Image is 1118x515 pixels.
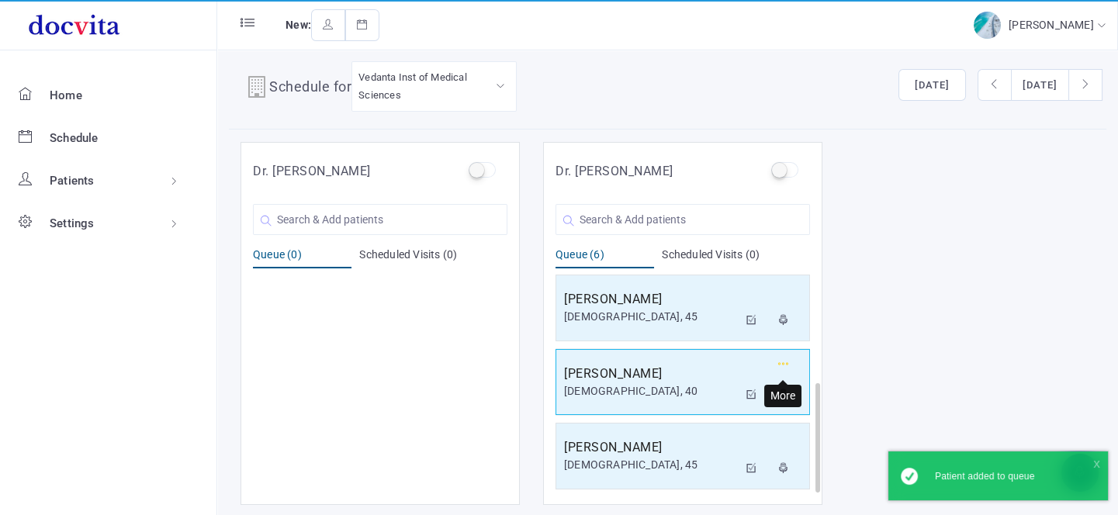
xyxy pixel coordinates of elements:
[286,19,311,31] span: New:
[556,162,673,181] h5: Dr. [PERSON_NAME]
[564,457,738,473] div: [DEMOGRAPHIC_DATA], 45
[50,174,95,188] span: Patients
[556,247,654,268] div: Queue (6)
[1011,69,1069,102] button: [DATE]
[269,76,351,101] h4: Schedule for
[1009,19,1098,31] span: [PERSON_NAME]
[564,383,738,399] div: [DEMOGRAPHIC_DATA], 40
[253,162,371,181] h5: Dr. [PERSON_NAME]
[974,12,1001,39] img: img-2.jpg
[764,385,801,407] div: More
[253,204,507,235] input: Search & Add patients
[564,438,738,457] h5: [PERSON_NAME]
[564,365,738,383] h5: [PERSON_NAME]
[50,131,99,145] span: Schedule
[359,247,507,268] div: Scheduled Visits (0)
[564,309,738,325] div: [DEMOGRAPHIC_DATA], 45
[898,69,966,102] button: [DATE]
[935,471,1035,482] span: Patient added to queue
[556,204,810,235] input: Search & Add patients
[358,68,510,105] div: Vedanta Inst of Medical Sciences
[564,290,738,309] h5: [PERSON_NAME]
[662,247,810,268] div: Scheduled Visits (0)
[50,88,82,102] span: Home
[253,247,351,268] div: Queue (0)
[50,216,95,230] span: Settings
